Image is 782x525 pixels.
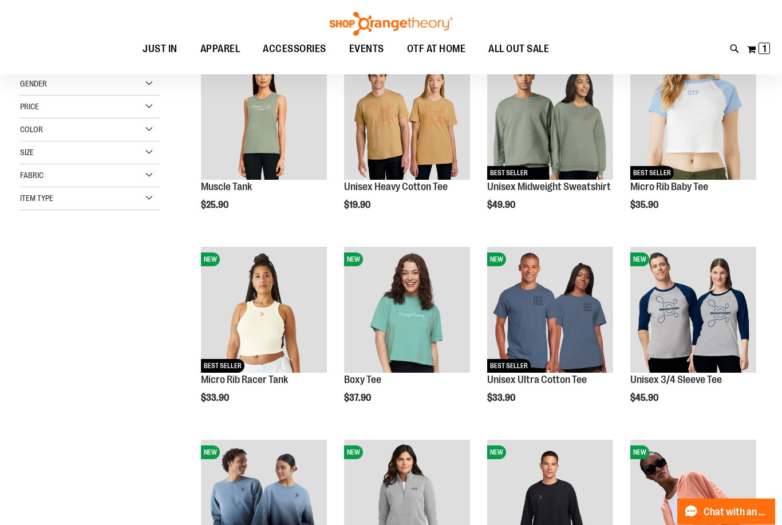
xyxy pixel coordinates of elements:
a: Unisex Ultra Cotton Tee [487,374,587,386]
span: $49.90 [487,200,517,211]
span: Size [20,148,34,157]
a: Micro Rib Baby Tee [630,181,708,193]
button: Chat with an Expert [677,499,776,525]
span: Fabric [20,171,44,180]
span: $25.90 [201,200,230,211]
span: NEW [344,446,363,460]
div: product [338,49,476,240]
span: 1 [763,43,767,54]
span: NEW [487,446,506,460]
div: product [481,49,619,240]
a: Boxy TeeNEW [344,247,470,375]
span: Chat with an Expert [704,507,768,518]
div: product [338,242,476,433]
a: Micro Rib Racer TankNEWBEST SELLER [201,247,327,375]
span: $33.90 [487,393,517,404]
a: Muscle TankNEW [201,54,327,182]
span: BEST SELLER [630,167,674,180]
span: NEW [201,253,220,267]
div: product [195,49,333,240]
span: NEW [344,253,363,267]
span: $45.90 [630,393,660,404]
img: Unisex Ultra Cotton Tee [487,247,613,373]
span: $19.90 [344,200,372,211]
img: Boxy Tee [344,247,470,373]
span: EVENTS [349,36,384,62]
span: BEST SELLER [487,167,531,180]
span: $33.90 [201,393,231,404]
span: JUST IN [143,36,177,62]
a: Micro Rib Racer Tank [201,374,288,386]
span: Gender [20,80,47,89]
span: NEW [201,446,220,460]
span: BEST SELLER [201,360,244,373]
div: product [195,242,333,433]
span: Item Type [20,194,53,203]
a: Unisex Ultra Cotton TeeNEWBEST SELLER [487,247,613,375]
img: Shop Orangetheory [328,12,454,36]
div: product [625,49,762,240]
span: NEW [630,253,649,267]
a: Unisex Heavy Cotton TeeNEW [344,54,470,182]
a: Unisex Midweight Sweatshirt [487,181,611,193]
a: Boxy Tee [344,374,381,386]
div: product [481,242,619,433]
div: product [625,242,762,433]
span: ACCESSORIES [263,36,326,62]
span: NEW [630,446,649,460]
span: BEST SELLER [487,360,531,373]
img: Micro Rib Baby Tee [630,54,756,180]
span: Color [20,125,43,135]
span: APPAREL [200,36,240,62]
a: Unisex Midweight SweatshirtNEWBEST SELLER [487,54,613,182]
span: ALL OUT SALE [488,36,549,62]
a: Muscle Tank [201,181,252,193]
a: Unisex Heavy Cotton Tee [344,181,448,193]
img: Micro Rib Racer Tank [201,247,327,373]
span: OTF AT HOME [407,36,466,62]
a: Unisex 3/4 Sleeve TeeNEW [630,247,756,375]
img: Unisex Heavy Cotton Tee [344,54,470,180]
img: Muscle Tank [201,54,327,180]
span: Price [20,102,39,112]
span: NEW [487,253,506,267]
a: Micro Rib Baby TeeNEWBEST SELLER [630,54,756,182]
img: Unisex Midweight Sweatshirt [487,54,613,180]
span: $35.90 [630,200,660,211]
span: $37.90 [344,393,373,404]
a: Unisex 3/4 Sleeve Tee [630,374,722,386]
img: Unisex 3/4 Sleeve Tee [630,247,756,373]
